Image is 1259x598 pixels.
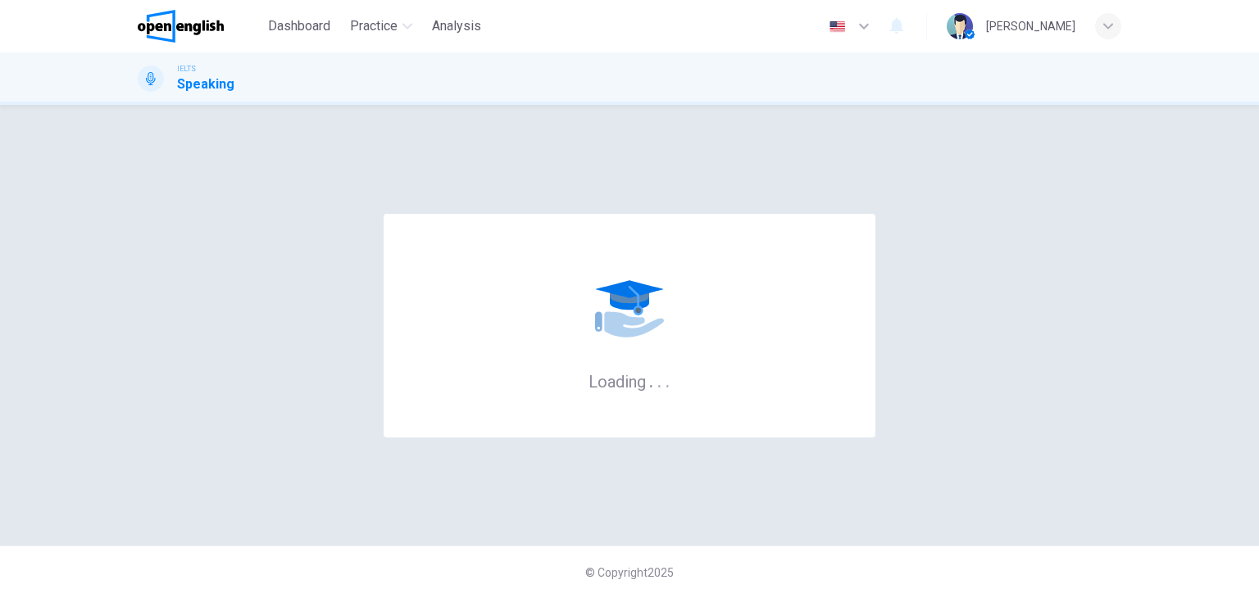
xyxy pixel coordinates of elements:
button: Dashboard [261,11,337,41]
span: IELTS [177,63,196,75]
a: OpenEnglish logo [138,10,261,43]
div: [PERSON_NAME] [986,16,1075,36]
h1: Speaking [177,75,234,94]
h6: . [648,366,654,393]
h6: . [665,366,670,393]
img: OpenEnglish logo [138,10,224,43]
span: Practice [350,16,398,36]
span: Analysis [432,16,481,36]
span: © Copyright 2025 [585,566,674,579]
img: en [827,20,848,33]
button: Analysis [425,11,488,41]
h6: Loading [589,370,670,392]
img: Profile picture [947,13,973,39]
h6: . [657,366,662,393]
button: Practice [343,11,419,41]
span: Dashboard [268,16,330,36]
